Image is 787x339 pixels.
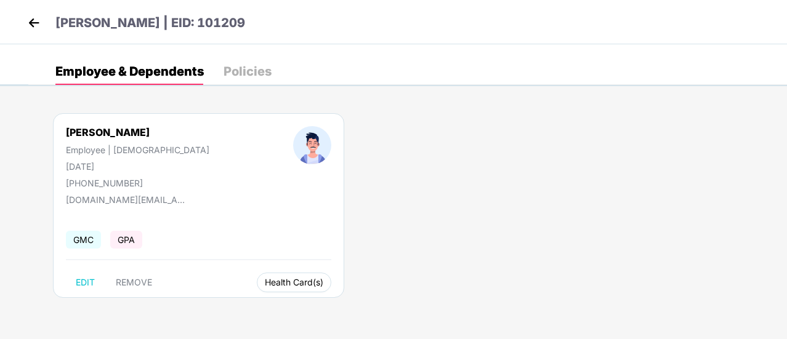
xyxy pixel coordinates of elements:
span: GMC [66,231,101,249]
span: Health Card(s) [265,279,323,285]
div: [DATE] [66,161,209,172]
span: EDIT [76,277,95,287]
div: [PERSON_NAME] [66,126,209,138]
div: Employee | [DEMOGRAPHIC_DATA] [66,145,209,155]
img: profileImage [293,126,331,164]
button: REMOVE [106,273,162,292]
div: [DOMAIN_NAME][EMAIL_ADDRESS][DOMAIN_NAME] [66,194,189,205]
div: [PHONE_NUMBER] [66,178,209,188]
button: EDIT [66,273,105,292]
button: Health Card(s) [257,273,331,292]
img: back [25,14,43,32]
div: Employee & Dependents [55,65,204,78]
span: GPA [110,231,142,249]
div: Policies [224,65,272,78]
p: [PERSON_NAME] | EID: 101209 [55,14,245,33]
span: REMOVE [116,277,152,287]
